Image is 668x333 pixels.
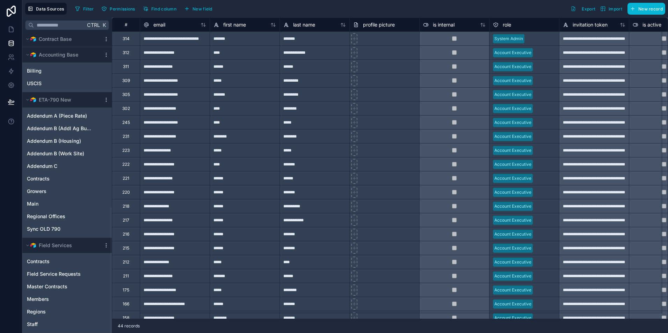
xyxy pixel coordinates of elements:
a: USCIS [27,80,93,87]
div: 311 [123,64,129,69]
span: K [102,23,107,28]
span: Growers [27,188,46,195]
div: Contracts [24,256,110,267]
span: profile picture [363,21,395,28]
span: Accounting Base [39,51,78,58]
span: Ctrl [86,21,101,29]
div: Addendum B (Housing) [24,135,110,147]
span: Members [27,296,49,303]
a: Addendum A (Piece Rate) [27,112,93,119]
div: Account Executive [494,315,531,321]
div: Addendum B (Addl Ag Business) [24,123,110,134]
div: Main [24,198,110,209]
span: Main [27,200,38,207]
a: Addendum C [27,163,93,170]
span: Staff [27,321,38,328]
div: 309 [122,78,130,83]
span: last name [293,21,315,28]
a: Sync OLD 790 [27,225,93,232]
div: Addendum C [24,161,110,172]
div: Addendum B (Work Site) [24,148,110,159]
span: Sync OLD 790 [27,225,60,232]
a: Master Contracts [27,283,93,290]
div: Account Executive [494,287,531,293]
div: 314 [123,36,130,42]
div: Account Executive [494,77,531,84]
span: Find column [151,6,176,12]
a: Staff [27,321,93,328]
div: 222 [122,162,130,167]
div: Field Service Requests [24,268,110,280]
span: Addendum B (Housing) [27,138,81,145]
div: Account Executive [494,133,531,140]
span: Data Sources [36,6,64,12]
span: invitation token [573,21,608,28]
span: email [153,21,165,28]
span: Contract Base [39,36,72,43]
span: Contracts [27,175,50,182]
a: Growers [27,188,93,195]
button: New record [627,3,665,15]
a: Main [27,200,93,207]
div: Account Executive [494,147,531,154]
div: Sync OLD 790 [24,223,110,235]
span: New record [638,6,663,12]
div: 175 [123,287,129,293]
div: Account Executive [494,175,531,182]
span: Addendum A (Piece Rate) [27,112,87,119]
a: Billing [27,67,93,74]
span: Import [609,6,622,12]
button: Permissions [99,3,137,14]
a: Addendum B (Addl Ag Business) [27,125,93,132]
span: Master Contracts [27,283,67,290]
span: Export [582,6,595,12]
a: New record [625,3,665,15]
div: Staff [24,319,110,330]
div: System Admin [494,36,523,42]
button: New field [182,3,215,14]
span: is active [642,21,661,28]
div: 166 [123,301,129,307]
div: 212 [123,259,129,265]
div: Account Executive [494,259,531,265]
div: 231 [123,134,129,139]
div: # [117,22,135,27]
div: 218 [123,203,129,209]
button: Export [568,3,598,15]
img: Airtable Logo [30,52,36,58]
button: Find column [140,3,179,14]
div: Account Executive [494,189,531,195]
a: Permissions [99,3,140,14]
span: Permissions [110,6,135,12]
div: Account Executive [494,105,531,112]
span: Billing [27,67,42,74]
button: Airtable LogoAccounting Base [24,50,101,60]
div: Account Executive [494,273,531,279]
a: Field Service Requests [27,271,93,277]
span: is internal [433,21,455,28]
span: New field [193,6,212,12]
button: Filter [72,3,96,14]
div: Account Executive [494,119,531,126]
img: Airtable Logo [30,36,36,42]
span: Regions [27,308,46,315]
span: Field Service Requests [27,271,81,277]
button: Import [598,3,625,15]
div: Account Executive [494,245,531,251]
div: Account Executive [494,91,531,98]
div: USCIS [24,78,110,89]
span: Regional Offices [27,213,65,220]
span: role [503,21,511,28]
span: Addendum B (Work Site) [27,150,84,157]
div: 158 [123,315,129,321]
div: Master Contracts [24,281,110,292]
button: Airtable LogoField Services [24,240,101,250]
div: 217 [123,217,129,223]
span: ETA-790 New [39,96,71,103]
a: Addendum B (Work Site) [27,150,93,157]
div: 216 [123,231,129,237]
div: 312 [123,50,129,55]
div: Members [24,294,110,305]
button: Data Sources [25,3,67,15]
